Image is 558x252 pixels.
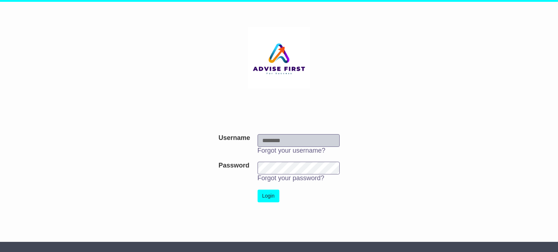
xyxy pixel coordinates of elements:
[258,190,279,202] button: Login
[248,27,310,88] img: Aspera Group Pty Ltd
[258,147,325,154] a: Forgot your username?
[218,162,249,170] label: Password
[258,174,324,182] a: Forgot your password?
[218,134,250,142] label: Username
